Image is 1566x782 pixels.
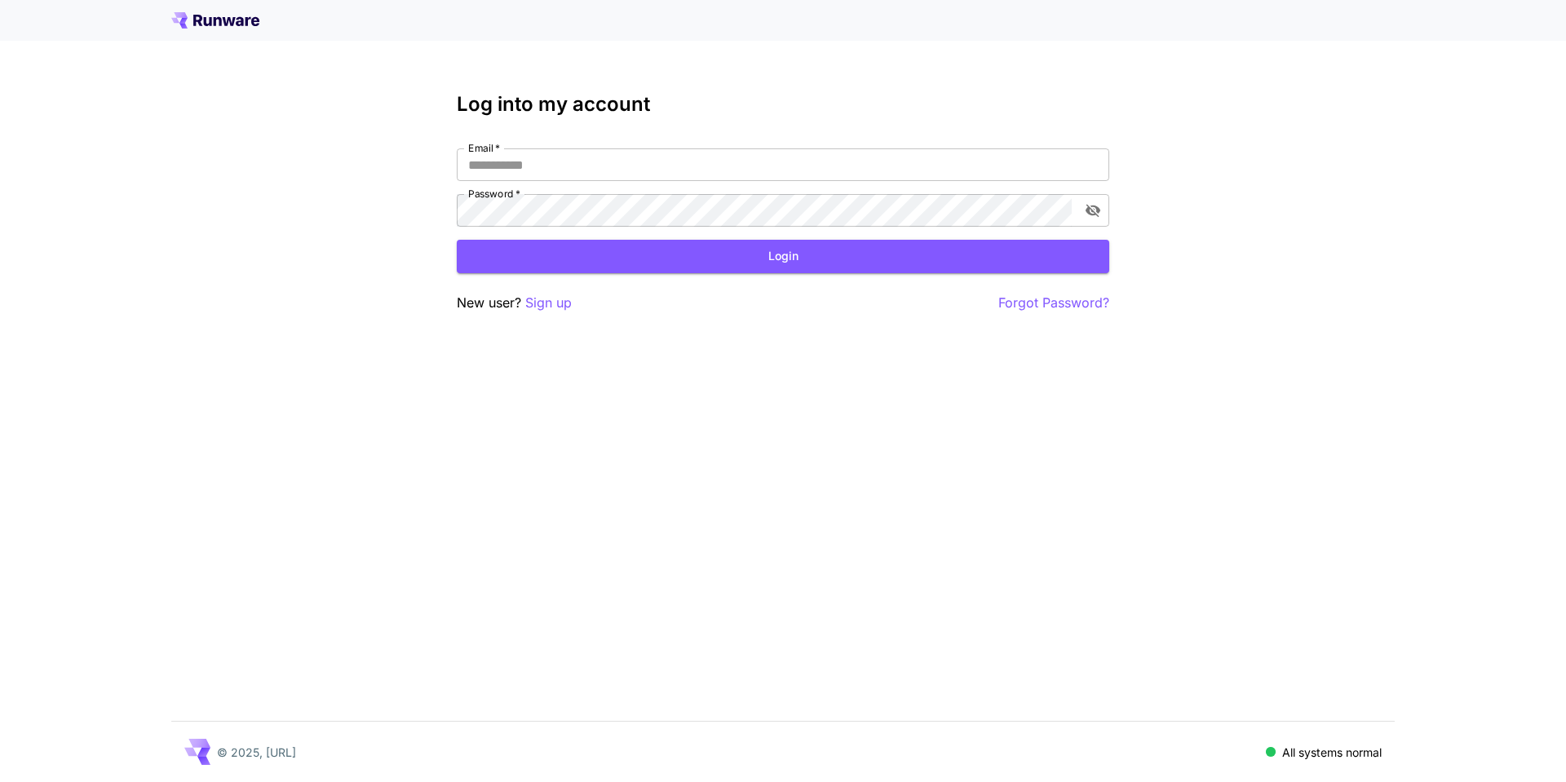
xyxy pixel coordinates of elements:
button: Sign up [525,293,572,313]
p: New user? [457,293,572,313]
p: © 2025, [URL] [217,744,296,761]
label: Email [468,141,500,155]
label: Password [468,187,520,201]
button: toggle password visibility [1078,196,1108,225]
p: All systems normal [1282,744,1382,761]
button: Forgot Password? [998,293,1109,313]
button: Login [457,240,1109,273]
h3: Log into my account [457,93,1109,116]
